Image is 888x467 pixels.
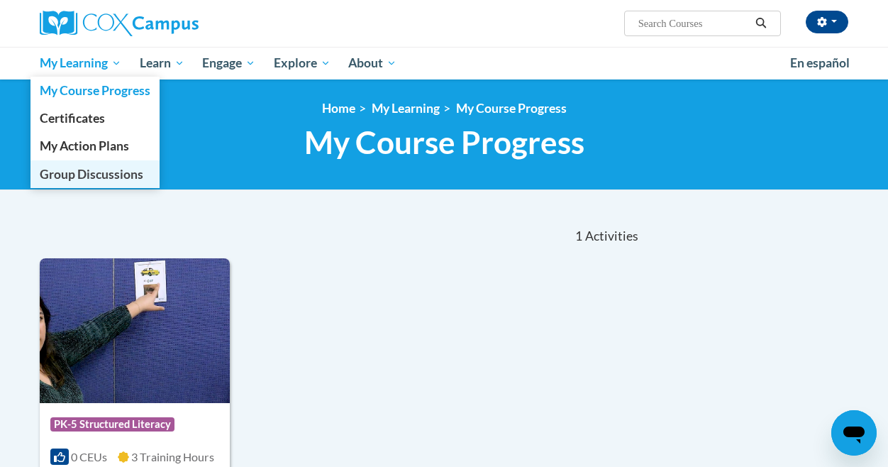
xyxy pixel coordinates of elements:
span: En español [790,55,850,70]
span: My Course Progress [304,123,584,161]
span: Learn [140,55,184,72]
span: My Course Progress [40,83,150,98]
span: 0 CEUs [71,450,107,463]
a: About [340,47,406,79]
span: My Action Plans [40,138,129,153]
button: Search [750,15,772,32]
input: Search Courses [637,15,750,32]
a: Certificates [30,104,160,132]
a: Learn [131,47,194,79]
span: Explore [274,55,331,72]
span: Engage [202,55,255,72]
a: My Course Progress [456,101,567,116]
a: Cox Campus [40,11,295,36]
span: Certificates [40,111,105,126]
span: My Learning [40,55,121,72]
a: Explore [265,47,340,79]
span: Activities [585,229,638,244]
img: Cox Campus [40,11,199,36]
span: Group Discussions [40,167,143,182]
a: My Learning [30,47,131,79]
span: PK-5 Structured Literacy [50,417,174,432]
button: Account Settings [806,11,848,33]
a: My Action Plans [30,132,160,160]
a: Engage [193,47,265,79]
span: About [348,55,396,72]
span: 3 Training Hours [131,450,214,463]
img: Course Logo [40,258,230,403]
span: 1 [575,229,582,244]
a: My Learning [372,101,440,116]
a: Group Discussions [30,160,160,188]
iframe: Button to launch messaging window [831,410,877,456]
a: Home [322,101,355,116]
div: Main menu [29,47,859,79]
a: En español [781,48,859,78]
a: My Course Progress [30,77,160,104]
